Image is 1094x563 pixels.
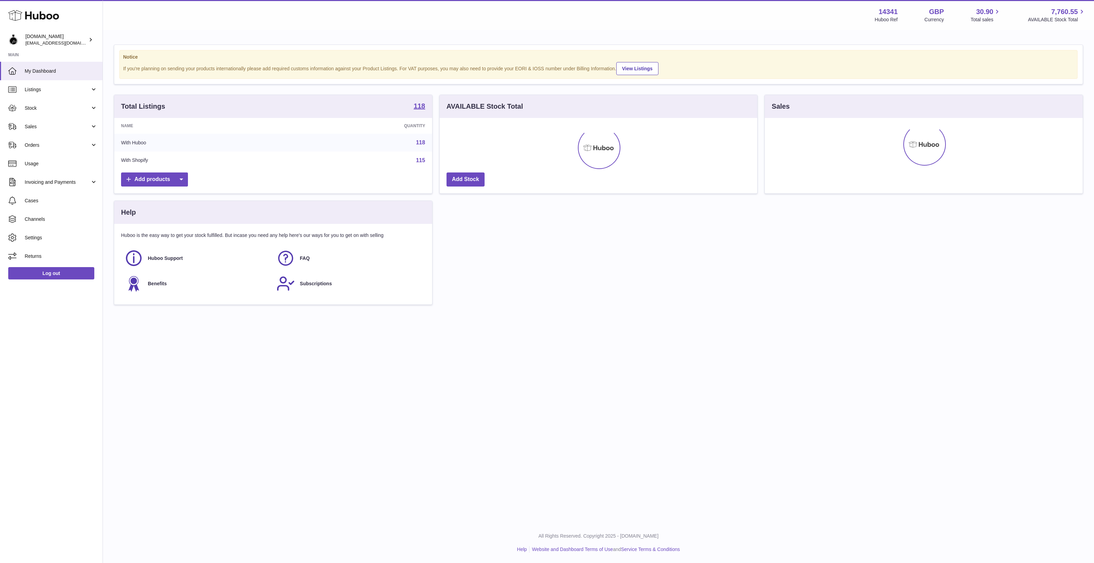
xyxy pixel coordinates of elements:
span: Usage [25,160,97,167]
a: FAQ [276,249,421,267]
div: If you're planning on sending your products internationally please add required customs informati... [123,61,1074,75]
a: Service Terms & Conditions [621,547,680,552]
span: Channels [25,216,97,223]
p: Huboo is the easy way to get your stock fulfilled. But incase you need any help here's our ways f... [121,232,425,239]
a: 30.90 Total sales [971,7,1001,23]
a: 118 [414,103,425,111]
a: Help [517,547,527,552]
h3: Total Listings [121,102,165,111]
span: My Dashboard [25,68,97,74]
strong: 118 [414,103,425,109]
li: and [530,546,680,553]
span: Huboo Support [148,255,183,262]
strong: Notice [123,54,1074,60]
div: [DOMAIN_NAME] [25,33,87,46]
a: Add products [121,172,188,187]
span: Settings [25,235,97,241]
strong: 14341 [879,7,898,16]
h3: Help [121,208,136,217]
div: Currency [925,16,944,23]
img: internalAdmin-14341@internal.huboo.com [8,35,19,45]
a: View Listings [616,62,658,75]
span: 7,760.55 [1051,7,1078,16]
th: Name [114,118,286,134]
a: 7,760.55 AVAILABLE Stock Total [1028,7,1086,23]
p: All Rights Reserved. Copyright 2025 - [DOMAIN_NAME] [108,533,1089,539]
span: Listings [25,86,90,93]
a: Subscriptions [276,274,421,293]
span: 30.90 [976,7,993,16]
span: Orders [25,142,90,148]
a: Website and Dashboard Terms of Use [532,547,613,552]
a: Benefits [124,274,270,293]
span: Invoicing and Payments [25,179,90,185]
h3: Sales [772,102,789,111]
td: With Shopify [114,152,286,169]
a: 118 [416,140,425,145]
span: Stock [25,105,90,111]
a: Huboo Support [124,249,270,267]
span: Cases [25,197,97,204]
strong: GBP [929,7,944,16]
td: With Huboo [114,134,286,152]
span: Subscriptions [300,280,332,287]
div: Huboo Ref [875,16,898,23]
span: Returns [25,253,97,260]
th: Quantity [286,118,432,134]
span: AVAILABLE Stock Total [1028,16,1086,23]
a: Add Stock [447,172,485,187]
span: Benefits [148,280,167,287]
span: FAQ [300,255,310,262]
span: [EMAIL_ADDRESS][DOMAIN_NAME] [25,40,101,46]
span: Sales [25,123,90,130]
a: 115 [416,157,425,163]
a: Log out [8,267,94,279]
h3: AVAILABLE Stock Total [447,102,523,111]
span: Total sales [971,16,1001,23]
